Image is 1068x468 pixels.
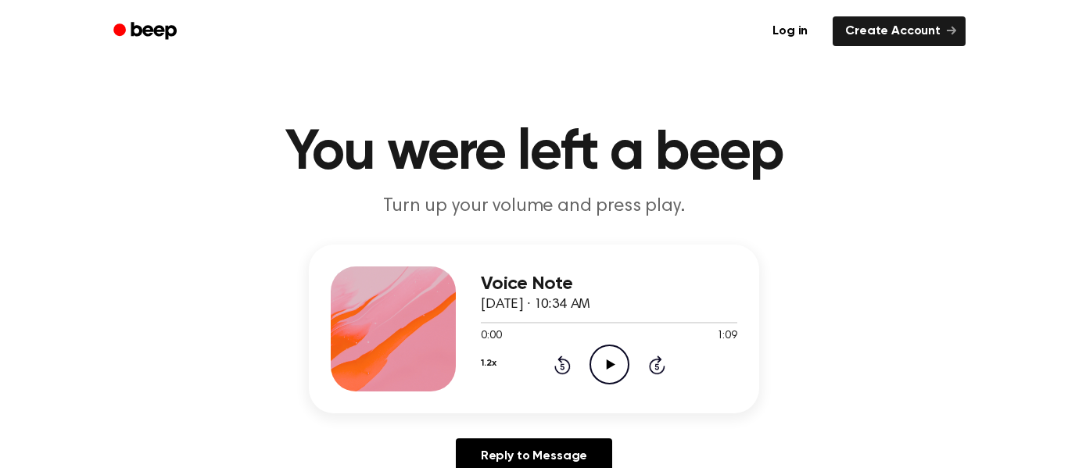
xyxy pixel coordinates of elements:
span: 0:00 [481,328,501,345]
h3: Voice Note [481,273,737,295]
a: Create Account [833,16,966,46]
a: Log in [757,13,823,49]
h1: You were left a beep [134,125,934,181]
a: Beep [102,16,191,47]
span: [DATE] · 10:34 AM [481,298,590,312]
p: Turn up your volume and press play. [234,194,834,220]
span: 1:09 [717,328,737,345]
button: 1.2x [481,350,496,377]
